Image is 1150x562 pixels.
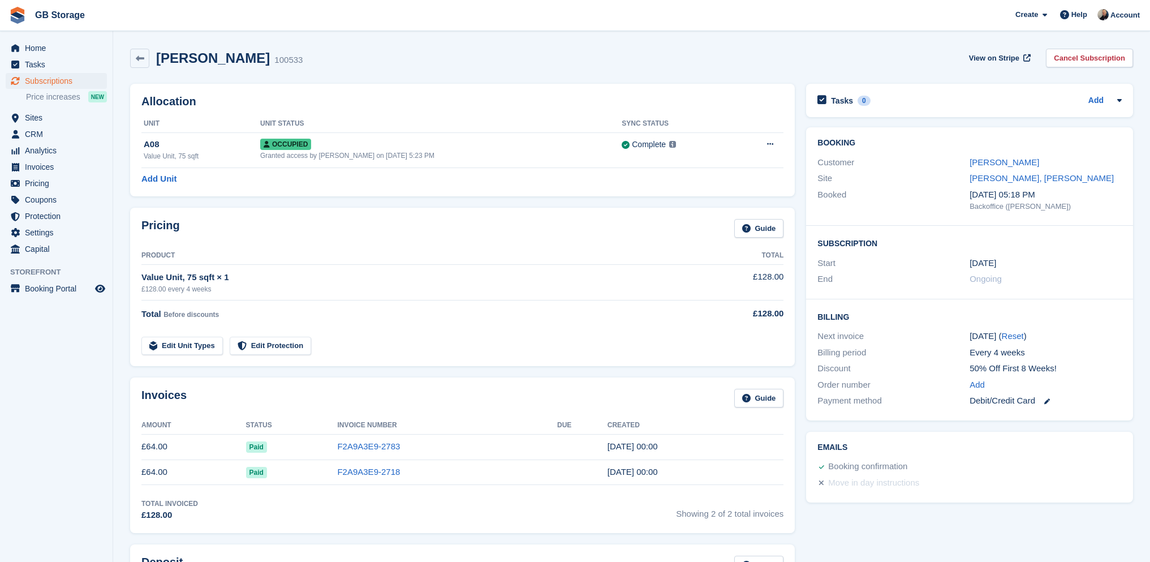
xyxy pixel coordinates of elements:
th: Product [141,247,686,265]
h2: [PERSON_NAME] [156,50,270,66]
div: Backoffice ([PERSON_NAME]) [970,201,1122,212]
span: View on Stripe [969,53,1019,64]
span: Pricing [25,175,93,191]
a: F2A9A3E9-2718 [337,467,400,477]
div: Every 4 weeks [970,346,1122,359]
div: Customer [817,156,970,169]
time: 2025-09-06 23:00:38 UTC [608,441,658,451]
div: Order number [817,379,970,392]
span: Total [141,309,161,319]
span: Coupons [25,192,93,208]
a: Guide [734,389,784,407]
div: Payment method [817,394,970,407]
a: menu [6,208,107,224]
span: Create [1015,9,1038,20]
span: Protection [25,208,93,224]
th: Amount [141,417,246,435]
div: Granted access by [PERSON_NAME] on [DATE] 5:23 PM [260,151,622,161]
span: Paid [246,441,267,453]
h2: Billing [817,311,1122,322]
a: menu [6,225,107,241]
div: 50% Off First 8 Weeks! [970,362,1122,375]
a: Add [970,379,985,392]
h2: Invoices [141,389,187,407]
div: £128.00 [141,509,198,522]
div: 0 [858,96,871,106]
a: Reset [1002,331,1024,341]
a: Add Unit [141,173,176,186]
span: Subscriptions [25,73,93,89]
h2: Tasks [831,96,853,106]
td: £128.00 [686,264,784,300]
a: [PERSON_NAME], [PERSON_NAME] [970,173,1114,183]
td: £64.00 [141,434,246,460]
span: Showing 2 of 2 total invoices [676,499,783,522]
h2: Emails [817,443,1122,452]
a: menu [6,159,107,175]
a: Cancel Subscription [1046,49,1133,67]
a: Guide [734,219,784,238]
div: Booked [817,188,970,212]
a: [PERSON_NAME] [970,157,1039,167]
span: Booking Portal [25,281,93,297]
div: Value Unit, 75 sqft [144,151,260,161]
div: Billing period [817,346,970,359]
a: Add [1088,95,1104,108]
a: F2A9A3E9-2783 [337,441,400,451]
time: 2025-08-09 23:00:00 UTC [970,257,996,270]
div: Value Unit, 75 sqft × 1 [141,271,686,284]
a: menu [6,241,107,257]
span: Invoices [25,159,93,175]
span: Storefront [10,267,113,278]
div: NEW [88,91,107,102]
th: Total [686,247,784,265]
span: Before discounts [163,311,219,319]
span: Settings [25,225,93,241]
h2: Subscription [817,237,1122,248]
a: GB Storage [31,6,89,24]
h2: Pricing [141,219,180,238]
a: menu [6,175,107,191]
h2: Booking [817,139,1122,148]
span: Price increases [26,92,80,102]
img: icon-info-grey-7440780725fd019a000dd9b08b2336e03edf1995a4989e88bcd33f0948082b44.svg [669,141,676,148]
td: £64.00 [141,460,246,485]
span: Occupied [260,139,311,150]
a: menu [6,73,107,89]
a: menu [6,57,107,72]
span: Sites [25,110,93,126]
th: Unit Status [260,115,622,133]
div: Complete [632,139,666,151]
div: £128.00 [686,307,784,320]
div: 100533 [274,54,303,67]
img: Karl Walker [1097,9,1109,20]
span: Help [1071,9,1087,20]
th: Unit [141,115,260,133]
div: Discount [817,362,970,375]
a: menu [6,110,107,126]
span: Account [1110,10,1140,21]
img: stora-icon-8386f47178a22dfd0bd8f6a31ec36ba5ce8667c1dd55bd0f319d3a0aa187defe.svg [9,7,26,24]
time: 2025-08-09 23:00:32 UTC [608,467,658,477]
div: Start [817,257,970,270]
th: Sync Status [622,115,734,133]
span: Paid [246,467,267,478]
th: Status [246,417,338,435]
a: Edit Protection [230,337,311,355]
th: Invoice Number [337,417,557,435]
span: Home [25,40,93,56]
div: Debit/Credit Card [970,394,1122,407]
a: menu [6,40,107,56]
div: Next invoice [817,330,970,343]
div: Total Invoiced [141,499,198,509]
div: [DATE] 05:18 PM [970,188,1122,201]
div: [DATE] ( ) [970,330,1122,343]
div: Move in day instructions [828,477,919,490]
div: £128.00 every 4 weeks [141,284,686,294]
th: Due [557,417,608,435]
span: Tasks [25,57,93,72]
span: Ongoing [970,274,1002,284]
div: Booking confirmation [828,460,907,474]
span: CRM [25,126,93,142]
h2: Allocation [141,95,783,108]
